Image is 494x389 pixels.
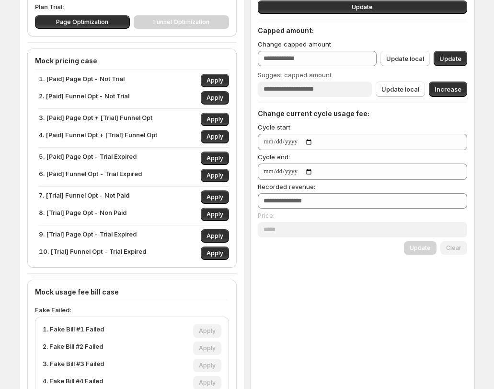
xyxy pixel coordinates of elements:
p: 3. Fake Bill #3 Failed [43,359,104,372]
span: Suggest capped amount [258,71,332,79]
button: Page Optimization [35,15,130,29]
p: 4. [Paid] Funnel Opt + [Trial] Funnel Opt [39,130,157,143]
span: Apply [207,232,223,240]
span: Price: [258,212,275,219]
span: Apply [207,77,223,84]
p: 2. Fake Bill #2 Failed [43,342,103,355]
p: Fake Failed: [35,305,229,315]
p: 1. Fake Bill #1 Failed [43,324,104,338]
span: Apply [207,116,223,123]
button: Apply [201,247,229,260]
p: 3. [Paid] Page Opt + [Trial] Funnel Opt [39,113,152,126]
span: Update [439,54,461,63]
button: Update local [380,51,430,66]
h4: Capped amount: [258,26,467,35]
span: Apply [207,94,223,102]
span: Apply [207,211,223,218]
button: Apply [201,91,229,105]
span: Update [352,3,373,11]
p: Plan Trial: [35,2,229,12]
span: Update local [381,84,419,94]
h4: Mock pricing case [35,56,229,66]
button: Update [434,51,467,66]
button: Apply [201,130,229,143]
h4: Mock usage fee bill case [35,287,229,297]
span: Update local [386,54,424,63]
p: 6. [Paid] Funnel Opt - Trial Expired [39,169,142,182]
button: Update local [376,82,425,97]
p: 1. [Paid] Page Opt - Not Trial [39,74,125,87]
span: Page Optimization [56,18,108,26]
span: Change capped amount [258,40,331,48]
span: Apply [207,172,223,179]
span: Recorded revenue: [258,183,315,190]
button: Apply [201,113,229,126]
button: Increase [429,82,467,97]
p: 5. [Paid] Page Opt - Trial Expired [39,152,137,165]
button: Update [258,0,467,14]
span: Apply [207,154,223,162]
span: Apply [207,249,223,257]
span: Increase [435,84,461,94]
button: Apply [201,152,229,165]
p: 10. [Trial] Funnel Opt - Trial Expired [39,247,146,260]
span: Apply [207,133,223,141]
h4: Change current cycle usage fee: [258,109,467,118]
button: Apply [201,190,229,204]
p: 2. [Paid] Funnel Opt - Not Trial [39,91,129,105]
button: Apply [201,169,229,182]
span: Cycle start: [258,123,292,131]
p: 8. [Trial] Page Opt - Non Paid [39,208,126,221]
button: Apply [201,229,229,243]
p: 7. [Trial] Funnel Opt - Not Paid [39,190,129,204]
button: Apply [201,208,229,221]
button: Apply [201,74,229,87]
p: 9. [Trial] Page Opt - Trial Expired [39,229,137,243]
span: Cycle end: [258,153,290,161]
span: Apply [207,193,223,201]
